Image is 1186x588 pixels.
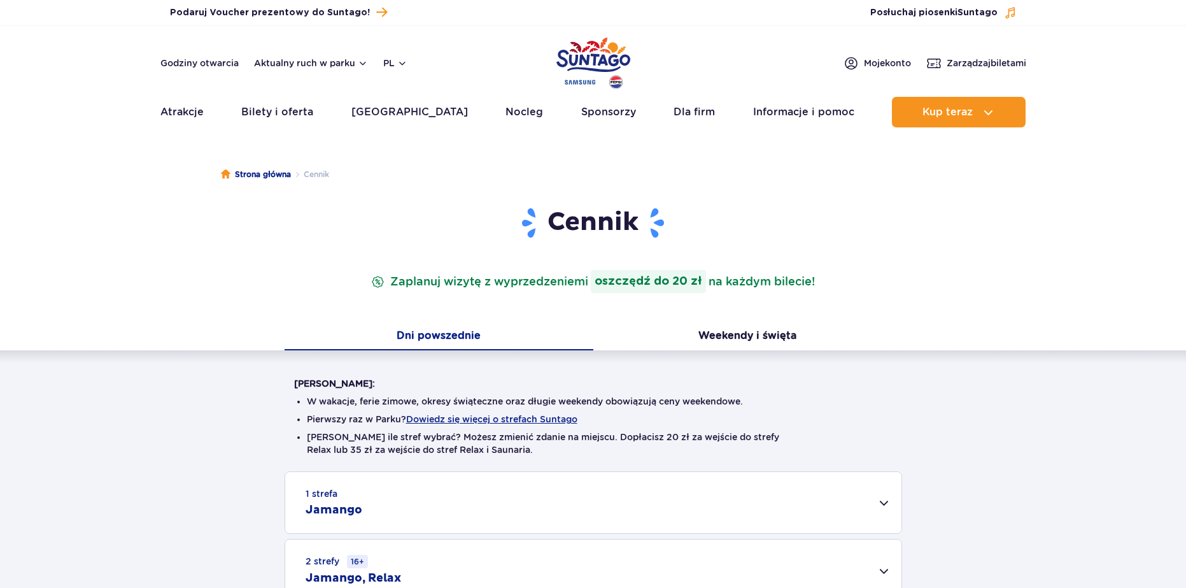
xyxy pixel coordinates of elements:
[922,106,973,118] span: Kup teraz
[864,57,911,69] span: Moje konto
[307,413,880,426] li: Pierwszy raz w Parku?
[285,324,593,350] button: Dni powszednie
[254,58,368,68] button: Aktualny ruch w parku
[957,8,998,17] span: Suntago
[844,55,911,71] a: Mojekonto
[926,55,1026,71] a: Zarządzajbiletami
[406,414,577,424] button: Dowiedz się więcej o strefach Suntago
[581,97,636,127] a: Sponsorzy
[160,97,204,127] a: Atrakcje
[674,97,715,127] a: Dla firm
[870,6,998,19] span: Posłuchaj piosenki
[170,6,370,19] span: Podaruj Voucher prezentowy do Suntago!
[306,571,401,586] h2: Jamango, Relax
[307,431,880,456] li: [PERSON_NAME] ile stref wybrać? Możesz zmienić zdanie na miejscu. Dopłacisz 20 zł za wejście do s...
[221,168,291,181] a: Strona główna
[947,57,1026,69] span: Zarządzaj biletami
[160,57,239,69] a: Godziny otwarcia
[347,555,368,568] small: 16+
[351,97,468,127] a: [GEOGRAPHIC_DATA]
[593,324,902,350] button: Weekendy i święta
[306,487,337,500] small: 1 strefa
[291,168,329,181] li: Cennik
[870,6,1017,19] button: Posłuchaj piosenkiSuntago
[170,4,387,21] a: Podaruj Voucher prezentowy do Suntago!
[383,57,407,69] button: pl
[505,97,543,127] a: Nocleg
[556,32,630,90] a: Park of Poland
[753,97,854,127] a: Informacje i pomoc
[307,395,880,408] li: W wakacje, ferie zimowe, okresy świąteczne oraz długie weekendy obowiązują ceny weekendowe.
[369,270,817,293] p: Zaplanuj wizytę z wyprzedzeniem na każdym bilecie!
[306,555,368,568] small: 2 strefy
[306,503,362,518] h2: Jamango
[294,206,893,240] h1: Cennik
[241,97,313,127] a: Bilety i oferta
[892,97,1026,127] button: Kup teraz
[591,270,706,293] strong: oszczędź do 20 zł
[294,378,375,389] strong: [PERSON_NAME]:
